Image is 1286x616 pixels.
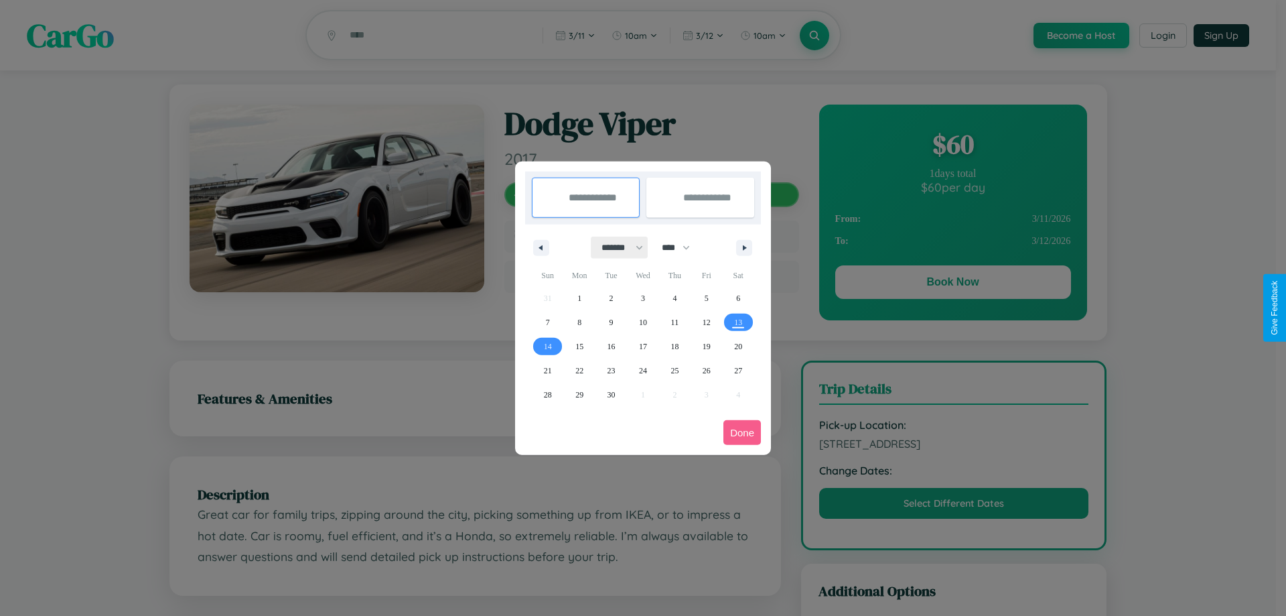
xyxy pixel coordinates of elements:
button: 20 [723,334,754,359]
button: 18 [659,334,691,359]
span: 16 [608,334,616,359]
span: 11 [671,310,679,334]
span: 10 [639,310,647,334]
button: 14 [532,334,563,359]
button: 6 [723,286,754,310]
span: Tue [595,265,627,286]
button: 24 [627,359,658,383]
span: 30 [608,383,616,407]
span: 29 [575,383,583,407]
button: 1 [563,286,595,310]
span: 20 [734,334,742,359]
button: 16 [595,334,627,359]
button: 7 [532,310,563,334]
span: 27 [734,359,742,383]
span: 7 [546,310,550,334]
span: Sat [723,265,754,286]
button: 9 [595,310,627,334]
span: 22 [575,359,583,383]
span: 18 [670,334,678,359]
span: Fri [691,265,722,286]
span: 9 [610,310,614,334]
span: Thu [659,265,691,286]
button: 13 [723,310,754,334]
button: 5 [691,286,722,310]
span: 24 [639,359,647,383]
button: 23 [595,359,627,383]
button: 30 [595,383,627,407]
span: 21 [544,359,552,383]
span: 28 [544,383,552,407]
span: 8 [577,310,581,334]
button: 11 [659,310,691,334]
span: 26 [703,359,711,383]
button: 28 [532,383,563,407]
button: 12 [691,310,722,334]
button: 15 [563,334,595,359]
span: Sun [532,265,563,286]
button: 27 [723,359,754,383]
span: 4 [672,286,676,310]
span: 23 [608,359,616,383]
span: 2 [610,286,614,310]
span: 13 [734,310,742,334]
span: 14 [544,334,552,359]
span: 15 [575,334,583,359]
span: 17 [639,334,647,359]
button: 3 [627,286,658,310]
span: 12 [703,310,711,334]
span: 6 [736,286,740,310]
span: 1 [577,286,581,310]
span: 5 [705,286,709,310]
button: 10 [627,310,658,334]
button: 22 [563,359,595,383]
div: Give Feedback [1270,281,1279,335]
span: 3 [641,286,645,310]
button: 8 [563,310,595,334]
button: 19 [691,334,722,359]
span: 25 [670,359,678,383]
span: Wed [627,265,658,286]
button: Done [723,420,761,445]
button: 21 [532,359,563,383]
button: 2 [595,286,627,310]
button: 25 [659,359,691,383]
span: Mon [563,265,595,286]
button: 17 [627,334,658,359]
button: 4 [659,286,691,310]
button: 26 [691,359,722,383]
span: 19 [703,334,711,359]
button: 29 [563,383,595,407]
